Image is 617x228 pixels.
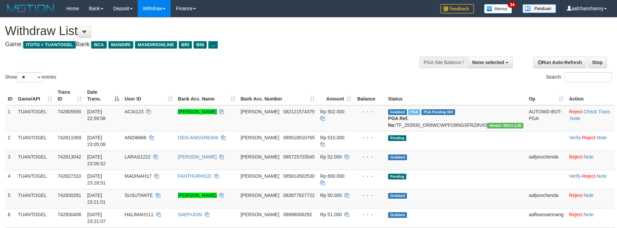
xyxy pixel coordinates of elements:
a: Reject [582,173,595,179]
span: [PERSON_NAME] [241,193,279,198]
div: - - - [357,153,383,160]
a: Reject [569,193,582,198]
img: Button%20Memo.svg [484,4,512,13]
span: Copy 085814502530 to clipboard [283,173,314,179]
span: Copy 085725703545 to clipboard [283,154,314,160]
a: Reject [582,135,595,140]
a: [PERSON_NAME] [178,154,217,160]
span: ACAI123 [125,109,143,114]
a: [PERSON_NAME] [178,193,217,198]
a: Note [597,135,607,140]
div: - - - [357,192,383,199]
span: Rp 502.000 [320,109,344,114]
th: Trans ID: activate to sort column ascending [55,86,84,105]
span: ANDI6666 [125,135,146,140]
th: Bank Acc. Name: activate to sort column ascending [175,86,238,105]
td: TUANTOGEL [15,189,55,208]
a: Note [597,173,607,179]
td: · · [566,131,615,150]
span: 742830281 [58,193,81,198]
div: - - - [357,108,383,115]
span: 742813042 [58,154,81,160]
span: BRI [179,41,192,49]
a: Reject [569,154,582,160]
td: aafpovchenda [526,189,567,208]
span: [DATE] 22:59:58 [87,109,106,121]
a: Note [584,154,594,160]
td: 5 [5,189,15,208]
a: Note [570,116,580,121]
span: HALIMAH111 [125,212,153,217]
h1: Withdraw List [5,24,405,38]
img: panduan.png [522,4,556,13]
th: ID [5,86,15,105]
span: BCA [91,41,106,49]
label: Show entries [5,72,56,82]
span: [PERSON_NAME] [241,135,279,140]
span: [DATE] 23:18:51 [87,173,106,186]
span: Rp 50.000 [320,193,342,198]
th: Action [566,86,615,105]
button: None selected [468,57,513,68]
span: Rp 52.000 [320,154,342,160]
th: Amount: activate to sort column ascending [317,86,354,105]
h4: Game: Bank: [5,41,405,48]
th: User ID: activate to sort column ascending [122,86,175,105]
a: DESI ANGGREANI [178,135,218,140]
td: · · [566,170,615,189]
a: Reject [569,212,582,217]
div: - - - [357,211,383,218]
td: TF_250930_OR6WCWPFO8NGSFRZ8VIO [385,105,526,132]
span: LARAS1222 [125,154,150,160]
img: MOTION_logo.png [5,3,56,13]
span: Copy 083877627722 to clipboard [283,193,314,198]
td: aafpovchenda [526,150,567,170]
select: Showentries [17,72,42,82]
th: Bank Acc. Number: activate to sort column ascending [238,86,317,105]
b: PGA Ref. No: [388,116,408,128]
td: · · [566,105,615,132]
td: aafleansamnang [526,208,567,227]
span: [PERSON_NAME] [241,173,279,179]
span: Copy 08998006292 to clipboard [283,212,312,217]
th: Game/API: activate to sort column ascending [15,86,55,105]
span: Rp 510.000 [320,135,344,140]
span: Grabbed [388,109,407,115]
label: Search: [546,72,612,82]
th: Status [385,86,526,105]
span: Rp 600.000 [320,173,344,179]
span: [PERSON_NAME] [241,154,279,160]
span: 34 [508,2,517,8]
td: 3 [5,150,15,170]
span: Pending [388,174,406,179]
a: Note [584,212,594,217]
div: PGA Site Balance / [419,57,468,68]
td: 2 [5,131,15,150]
span: [DATE] 23:05:08 [87,135,106,147]
span: Rp 51.000 [320,212,342,217]
td: TUANTOGEL [15,131,55,150]
span: ... [208,41,217,49]
span: 742811069 [58,135,81,140]
span: [DATE] 23:21:01 [87,193,106,205]
span: Grabbed [388,154,407,160]
a: SAEPUDIN [178,212,202,217]
span: ITOTO > TUANTOGEL [23,41,76,49]
span: Vendor URL: https://dashboard.q2checkout.com/secure [487,123,523,129]
span: Copy 082121574375 to clipboard [283,109,314,114]
a: Check Trans [584,109,610,114]
span: MANDIRI [108,41,133,49]
span: [DATE] 23:06:52 [87,154,106,166]
span: BNI [194,41,207,49]
td: 4 [5,170,15,189]
span: PGA Pending [421,109,455,115]
span: [DATE] 23:21:07 [87,212,106,224]
span: 742805590 [58,109,81,114]
a: Verify [569,173,581,179]
a: Run Auto-Refresh [534,57,586,68]
th: Balance [354,86,385,105]
input: Search: [564,72,612,82]
span: MADINAH17 [125,173,151,179]
img: Feedback.jpg [440,4,474,13]
span: 742830406 [58,212,81,217]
